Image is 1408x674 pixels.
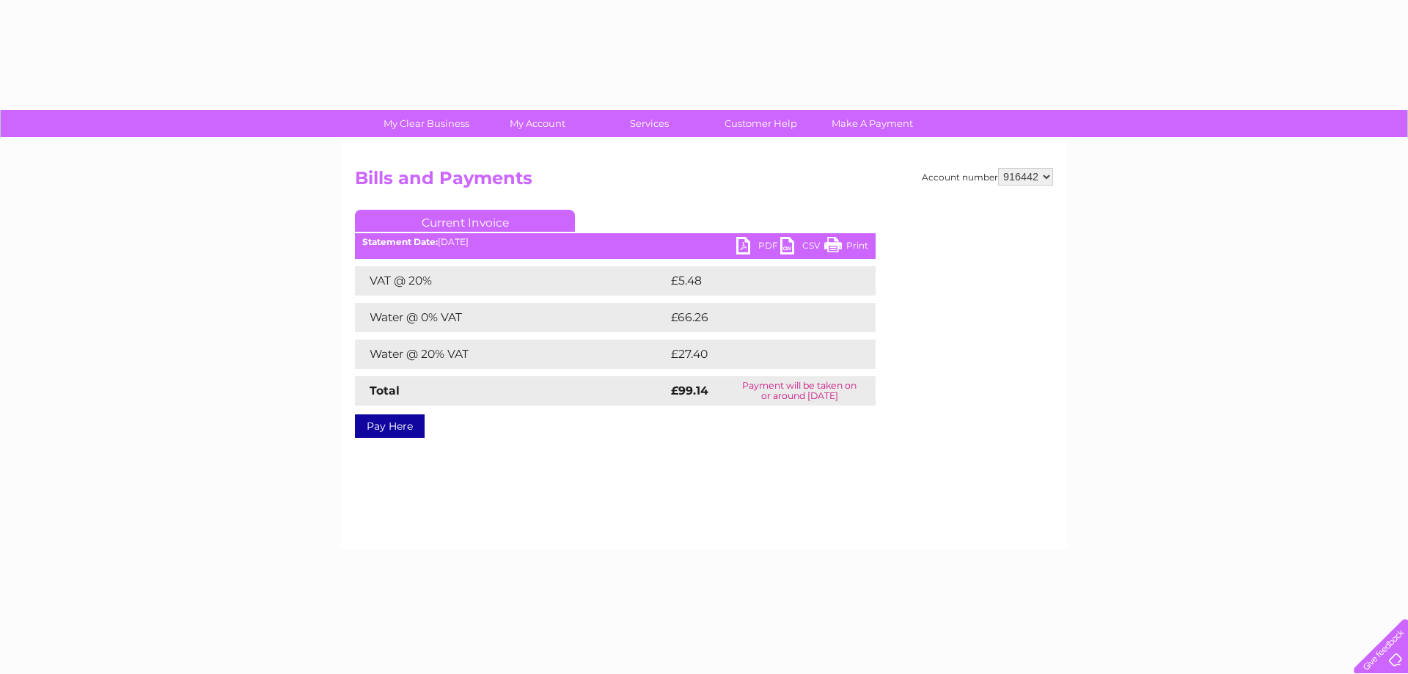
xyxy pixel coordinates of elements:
[366,110,487,137] a: My Clear Business
[355,414,425,438] a: Pay Here
[355,237,876,247] div: [DATE]
[355,266,667,296] td: VAT @ 20%
[477,110,598,137] a: My Account
[812,110,933,137] a: Make A Payment
[355,210,575,232] a: Current Invoice
[667,266,842,296] td: £5.48
[922,168,1053,186] div: Account number
[355,303,667,332] td: Water @ 0% VAT
[671,384,708,398] strong: £99.14
[667,340,846,369] td: £27.40
[667,303,846,332] td: £66.26
[780,237,824,258] a: CSV
[362,236,438,247] b: Statement Date:
[355,168,1053,196] h2: Bills and Payments
[723,376,876,406] td: Payment will be taken on or around [DATE]
[370,384,400,398] strong: Total
[700,110,821,137] a: Customer Help
[824,237,868,258] a: Print
[589,110,710,137] a: Services
[355,340,667,369] td: Water @ 20% VAT
[736,237,780,258] a: PDF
